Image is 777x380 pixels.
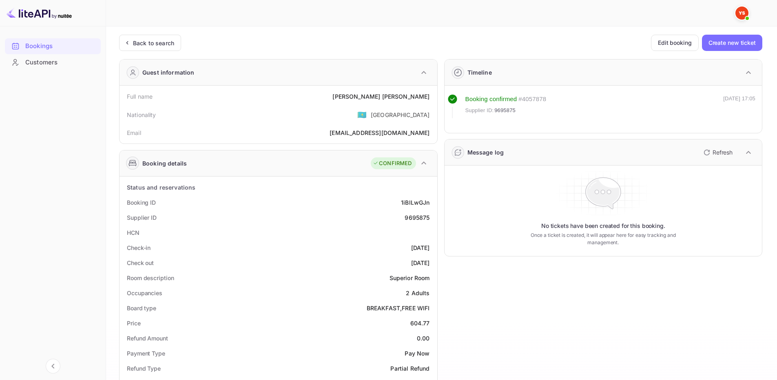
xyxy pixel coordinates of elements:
[5,38,101,54] div: Bookings
[357,107,367,122] span: United States
[127,243,151,252] div: Check-in
[127,289,162,297] div: Occupancies
[367,304,430,312] div: BREAKFAST,FREE WIFI
[518,95,546,104] div: # 4057878
[541,222,665,230] p: No tickets have been created for this booking.
[127,128,141,137] div: Email
[127,274,174,282] div: Room description
[46,359,60,373] button: Collapse navigation
[411,258,430,267] div: [DATE]
[127,228,139,237] div: HCN
[127,364,161,373] div: Refund Type
[127,213,157,222] div: Supplier ID
[405,349,429,358] div: Pay Now
[127,349,165,358] div: Payment Type
[735,7,748,20] img: Yandex Support
[390,364,429,373] div: Partial Refund
[5,38,101,53] a: Bookings
[142,159,187,168] div: Booking details
[465,106,494,115] span: Supplier ID:
[467,148,504,157] div: Message log
[127,304,156,312] div: Board type
[7,7,72,20] img: LiteAPI logo
[401,198,429,207] div: 1iBlLwGJn
[371,110,430,119] div: [GEOGRAPHIC_DATA]
[133,39,174,47] div: Back to search
[702,35,762,51] button: Create new ticket
[127,319,141,327] div: Price
[411,243,430,252] div: [DATE]
[127,258,154,267] div: Check out
[651,35,699,51] button: Edit booking
[410,319,430,327] div: 604.77
[330,128,429,137] div: [EMAIL_ADDRESS][DOMAIN_NAME]
[405,213,429,222] div: 9695875
[417,334,430,342] div: 0.00
[465,95,517,104] div: Booking confirmed
[5,55,101,70] a: Customers
[332,92,429,101] div: [PERSON_NAME] [PERSON_NAME]
[25,42,97,51] div: Bookings
[390,274,430,282] div: Superior Room
[723,95,755,118] div: [DATE] 17:05
[127,334,168,342] div: Refund Amount
[127,198,156,207] div: Booking ID
[713,148,733,157] p: Refresh
[142,68,195,77] div: Guest information
[5,55,101,71] div: Customers
[494,106,516,115] span: 9695875
[127,92,153,101] div: Full name
[127,183,195,192] div: Status and reservations
[373,159,412,168] div: CONFIRMED
[127,110,156,119] div: Nationality
[467,68,492,77] div: Timeline
[699,146,736,159] button: Refresh
[518,232,688,246] p: Once a ticket is created, it will appear here for easy tracking and management.
[406,289,429,297] div: 2 Adults
[25,58,97,67] div: Customers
